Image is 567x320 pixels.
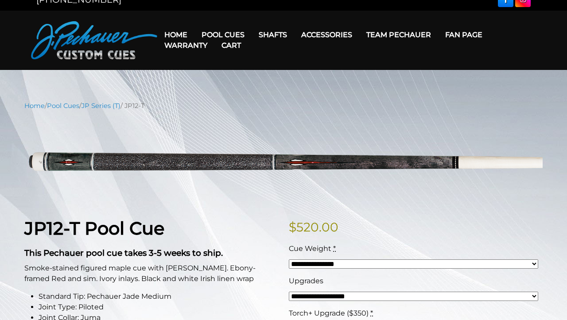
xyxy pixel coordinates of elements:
abbr: required [370,309,373,317]
abbr: required [333,244,336,253]
a: Team Pechauer [359,23,438,46]
a: Warranty [157,34,214,57]
p: Smoke-stained figured maple cue with [PERSON_NAME]. Ebony-framed Red and sim. Ivory inlays. Black... [24,263,278,284]
a: Cart [214,34,248,57]
span: Cue Weight [289,244,331,253]
img: Pechauer Custom Cues [31,21,157,59]
bdi: 520.00 [289,220,338,235]
span: Upgrades [289,277,323,285]
a: Fan Page [438,23,489,46]
a: Home [24,102,45,110]
li: Joint Type: Piloted [39,302,278,312]
a: JP Series (T) [82,102,120,110]
nav: Breadcrumb [24,101,543,111]
a: Shafts [252,23,294,46]
img: jp12-T.png [24,117,543,204]
strong: JP12-T Pool Cue [24,217,164,239]
strong: This Pechauer pool cue takes 3-5 weeks to ship. [24,248,223,258]
a: Pool Cues [194,23,252,46]
a: Home [157,23,194,46]
a: Accessories [294,23,359,46]
li: Standard Tip: Pechauer Jade Medium [39,291,278,302]
span: Torch+ Upgrade ($350) [289,309,369,317]
a: Pool Cues [47,102,79,110]
span: $ [289,220,296,235]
